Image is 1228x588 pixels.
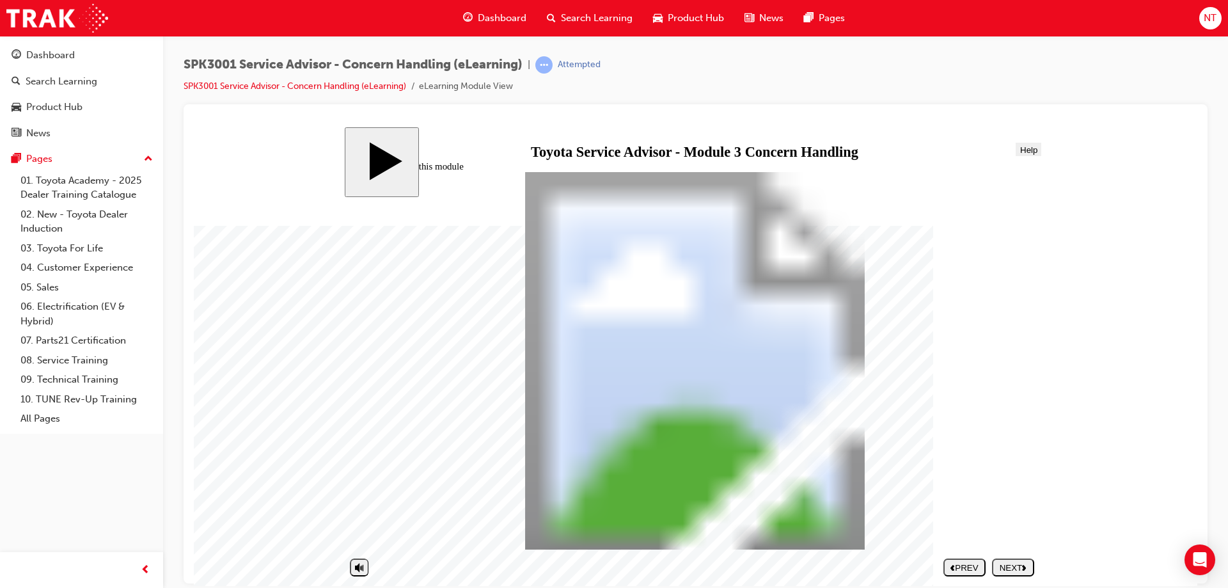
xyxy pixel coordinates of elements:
[561,11,633,26] span: Search Learning
[12,50,21,61] span: guage-icon
[15,205,158,239] a: 02. New - Toyota Dealer Induction
[15,171,158,205] a: 01. Toyota Academy - 2025 Dealer Training Catalogue
[6,4,108,33] img: Trak
[5,122,158,145] a: News
[643,5,734,31] a: car-iconProduct Hub
[668,11,724,26] span: Product Hub
[12,76,20,88] span: search-icon
[794,5,855,31] a: pages-iconPages
[5,95,158,119] a: Product Hub
[26,100,83,115] div: Product Hub
[12,128,21,139] span: news-icon
[419,79,513,94] li: eLearning Module View
[26,48,75,63] div: Dashboard
[15,370,158,390] a: 09. Technical Training
[26,74,97,89] div: Search Learning
[478,11,526,26] span: Dashboard
[15,409,158,429] a: All Pages
[1199,7,1222,29] button: NT
[184,58,523,72] span: SPK3001 Service Advisor - Concern Handling (eLearning)
[12,154,21,165] span: pages-icon
[15,331,158,351] a: 07. Parts21 Certification
[5,147,158,171] button: Pages
[5,41,158,147] button: DashboardSearch LearningProduct HubNews
[819,11,845,26] span: Pages
[734,5,794,31] a: news-iconNews
[184,81,406,91] a: SPK3001 Service Advisor - Concern Handling (eLearning)
[5,44,158,67] a: Dashboard
[15,258,158,278] a: 04. Customer Experience
[804,10,814,26] span: pages-icon
[15,390,158,409] a: 10. TUNE Rev-Up Training
[744,10,754,26] span: news-icon
[5,70,158,93] a: Search Learning
[653,10,663,26] span: car-icon
[15,297,158,331] a: 06. Electrification (EV & Hybrid)
[15,351,158,370] a: 08. Service Training
[144,151,153,168] span: up-icon
[1185,544,1215,575] div: Open Intercom Messenger
[558,59,601,71] div: Attempted
[759,11,783,26] span: News
[453,5,537,31] a: guage-iconDashboard
[1204,11,1216,26] span: NT
[26,126,51,141] div: News
[26,152,52,166] div: Pages
[463,10,473,26] span: guage-icon
[537,5,643,31] a: search-iconSearch Learning
[15,278,158,298] a: 05. Sales
[528,58,530,72] span: |
[547,10,556,26] span: search-icon
[12,102,21,113] span: car-icon
[141,562,150,578] span: prev-icon
[15,239,158,258] a: 03. Toyota For Life
[535,56,553,74] span: learningRecordVerb_ATTEMPT-icon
